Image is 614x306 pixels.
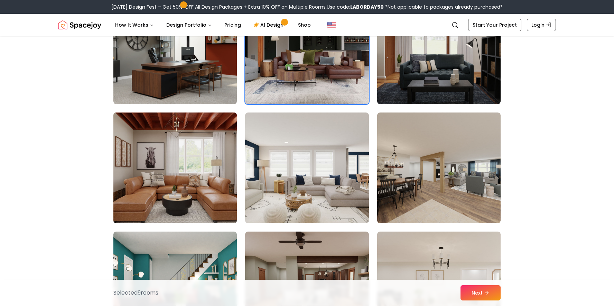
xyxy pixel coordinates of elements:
div: [DATE] Design Fest – Get 50% OFF All Design Packages + Extra 10% OFF on Multiple Rooms. [111,3,503,10]
img: Room room-42 [377,112,501,223]
p: Selected 9 room s [113,289,158,297]
nav: Main [110,18,316,32]
img: Room room-40 [110,110,240,226]
a: Pricing [219,18,246,32]
nav: Global [58,14,556,36]
a: Spacejoy [58,18,101,32]
img: Room room-41 [245,112,369,223]
a: Start Your Project [468,19,521,31]
b: LABORDAY50 [350,3,384,10]
button: Next [461,285,501,300]
button: How It Works [110,18,159,32]
img: Spacejoy Logo [58,18,101,32]
a: AI Design [248,18,291,32]
a: Shop [292,18,316,32]
a: Login [527,19,556,31]
button: Design Portfolio [161,18,217,32]
span: *Not applicable to packages already purchased* [384,3,503,10]
img: United States [327,21,336,29]
span: Use code: [327,3,384,10]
